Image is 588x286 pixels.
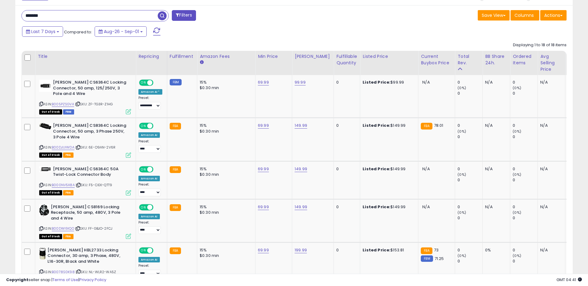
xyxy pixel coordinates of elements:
div: Amazon AI [138,214,160,219]
span: | SKU: 6E-O9AN-2V6R [75,145,115,150]
a: 199.99 [295,247,307,253]
div: 0 [458,215,482,221]
a: 149.99 [295,204,307,210]
div: ASIN: [39,123,131,157]
div: N/A [540,247,560,253]
small: FBM [170,79,182,85]
strong: Copyright [6,277,28,283]
div: 0 [336,166,355,172]
div: 0 [458,247,482,253]
div: 0 [513,123,537,128]
span: FBA [63,234,73,239]
a: B000NV5X8A [52,183,75,188]
span: All listings that are currently out of stock and unavailable for purchase on Amazon [39,109,62,115]
span: OFF [153,123,162,129]
div: Preset: [138,220,162,234]
small: (0%) [513,210,521,215]
span: FBA [63,152,73,158]
div: N/A [540,123,560,128]
div: Preset: [138,264,162,277]
a: 69.99 [258,204,269,210]
a: 69.99 [258,247,269,253]
button: Last 7 Days [22,26,63,37]
div: Current Buybox Price [421,53,452,66]
img: 41oJ5oBWp7L._SL40_.jpg [39,123,51,130]
div: 0 [513,177,537,183]
a: 99.99 [295,79,306,85]
div: 0 [336,247,355,253]
div: Ordered Items [513,53,535,66]
span: Columns [514,12,534,18]
div: Preset: [138,183,162,196]
div: Amazon AI [138,176,160,181]
span: ON [140,167,147,172]
a: 69.99 [258,79,269,85]
div: N/A [540,204,560,210]
div: 0 [513,258,537,264]
small: FBA [170,166,181,173]
span: All listings that are currently out of stock and unavailable for purchase on Amazon [39,234,62,239]
small: (0%) [513,172,521,177]
div: [PERSON_NAME] [295,53,331,60]
span: Compared to: [64,29,92,35]
div: 0 [458,80,482,85]
small: (0%) [513,129,521,134]
button: Filters [172,10,196,21]
div: Title [38,53,133,60]
span: OFF [153,80,162,85]
div: $0.30 min [200,253,251,258]
span: N/A [422,166,430,172]
div: 15% [200,80,251,85]
span: 73 [434,247,439,253]
div: $153.81 [363,247,413,253]
b: Listed Price: [363,204,390,210]
img: 41OxxMTwTuL._SL40_.jpg [39,247,46,260]
div: Repricing [138,53,164,60]
div: 15% [200,123,251,128]
div: 0 [458,204,482,210]
span: FBM [63,109,74,115]
a: 69.99 [258,166,269,172]
span: N/A [422,79,430,85]
button: Aug-26 - Sep-01 [95,26,147,37]
div: 0 [513,215,537,221]
small: FBA [421,123,432,130]
div: 0 [513,91,537,96]
a: 149.99 [295,166,307,172]
span: 2025-09-9 04:41 GMT [556,277,582,283]
div: N/A [485,80,505,85]
div: 0 [513,247,537,253]
b: [PERSON_NAME] CS8169 Locking Receptacle, 50 amp, 480V, 3 Pole and 4 Wire [51,204,125,223]
span: OFF [153,205,162,210]
div: 0 [458,166,482,172]
div: 15% [200,247,251,253]
div: Displaying 1 to 18 of 18 items [513,42,567,48]
div: 0 [513,204,537,210]
div: Amazon AI [138,132,160,138]
small: (0%) [513,85,521,90]
div: $0.30 min [200,129,251,134]
div: $99.99 [363,80,413,85]
a: B00DJUIWDA [52,145,74,150]
div: $0.30 min [200,85,251,91]
small: (0%) [458,129,466,134]
a: 149.99 [295,122,307,129]
a: Terms of Use [52,277,78,283]
small: (0%) [458,253,466,258]
div: 15% [200,166,251,172]
small: (0%) [458,85,466,90]
div: ASIN: [39,80,131,114]
a: 69.99 [258,122,269,129]
small: FBA [421,247,432,254]
img: 31EcysTXkDL._SL40_.jpg [39,80,51,92]
div: seller snap | | [6,277,106,283]
small: FBM [421,255,433,262]
div: 0 [458,134,482,140]
button: Columns [511,10,539,21]
div: 0 [336,123,355,128]
div: N/A [540,166,560,172]
img: 31PTnwvxrvL._SL40_.jpg [39,166,51,172]
div: Preset: [138,139,162,153]
small: FBA [170,123,181,130]
b: Listed Price: [363,166,390,172]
